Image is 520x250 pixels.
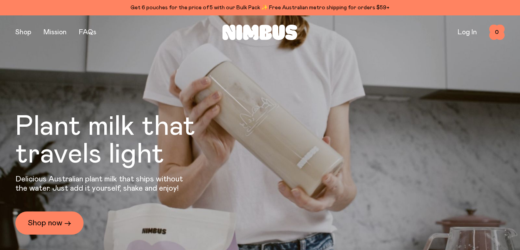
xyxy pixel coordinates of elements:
a: FAQs [79,29,96,36]
a: Mission [43,29,67,36]
a: Log In [458,29,477,36]
h1: Plant milk that travels light [15,113,237,168]
button: 0 [489,25,505,40]
a: Shop now → [15,211,84,235]
p: Delicious Australian plant milk that ships without the water. Just add it yourself, shake and enjoy! [15,174,188,193]
div: Get 6 pouches for the price of 5 with our Bulk Pack ✨ Free Australian metro shipping for orders $59+ [15,3,505,12]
